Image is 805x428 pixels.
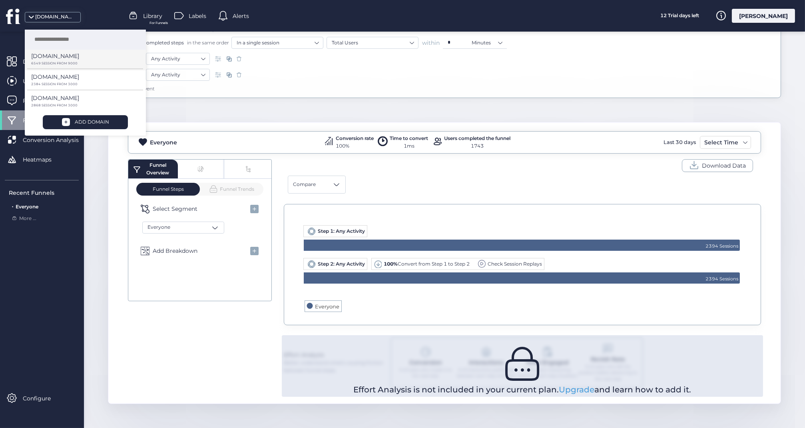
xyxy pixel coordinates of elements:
[293,181,316,188] span: Compare
[118,39,184,46] span: Users that completed steps
[662,136,698,149] div: Last 30 days
[23,136,91,144] span: Conversion Analysis
[209,184,254,194] span: Funnel Trends
[237,37,318,49] nz-select-item: In a single session
[152,187,184,192] span: Funnel Steps
[354,384,691,396] span: Effort Analysis is not included in your current plan. and learn how to add it.
[332,37,413,49] nz-select-item: Total Users
[151,69,205,81] nz-select-item: Any Activity
[705,243,739,249] text: 2394 Sessions
[19,215,36,222] span: More ...
[136,242,263,260] button: Add Breakdown
[31,52,79,60] p: [DOMAIN_NAME]
[318,261,365,267] span: Step 2: Any Activity
[143,12,162,20] span: Library
[444,142,511,150] div: 1743
[147,224,170,231] span: Everyone
[390,135,428,142] div: Time to convert
[682,159,753,172] button: Download Data
[149,20,168,26] span: For Funnels
[474,260,542,268] div: Replays of user dropping
[472,37,502,49] nz-select-item: Minutes
[153,204,197,213] span: Select Segment
[702,161,746,170] span: Download Data
[136,200,263,218] button: Select Segment
[143,161,173,176] div: Funnel Overview
[31,62,133,65] p: 6549 SESSION FROM 9000
[151,53,205,65] nz-select-item: Any Activity
[16,204,38,210] span: Everyone
[559,385,595,394] a: Upgrade
[185,39,229,46] span: in the same order
[390,142,428,150] div: 1ms
[31,104,133,107] p: 2868 SESSION FROM 3000
[31,72,79,81] p: [DOMAIN_NAME]
[153,246,197,255] span: Add Breakdown
[374,260,470,268] div: 100% &lt;/b>Convert from Step 1 to Step 2
[315,304,339,310] text: Everyone
[732,9,795,23] div: [PERSON_NAME]
[31,94,79,102] p: [DOMAIN_NAME]
[336,142,374,150] div: 100%
[12,202,13,210] span: .
[650,9,710,23] div: 12 Trial days left
[23,394,63,403] span: Configure
[9,188,79,197] div: Recent Funnels
[303,258,367,270] div: Step 2: Any Activity
[384,261,470,267] span: Convert from Step 1 to Step 2
[336,135,374,142] div: Conversion rate
[422,39,440,47] span: within
[318,228,365,234] span: Step 1: Any Activity
[150,138,177,147] div: Everyone
[444,135,511,142] div: Users completed the funnel
[384,261,398,267] b: 100%
[31,82,133,86] p: 2384 SESSION FROM 3000
[488,261,542,267] span: Check Session Replays
[189,12,206,20] span: Labels
[702,138,740,147] div: Select Time
[23,155,64,164] span: Heatmaps
[303,225,367,237] div: Step 1: Any Activity
[233,12,249,20] span: Alerts
[35,13,75,21] div: [DOMAIN_NAME]
[75,118,109,126] div: ADD DOMAIN
[705,276,739,282] text: 2394 Sessions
